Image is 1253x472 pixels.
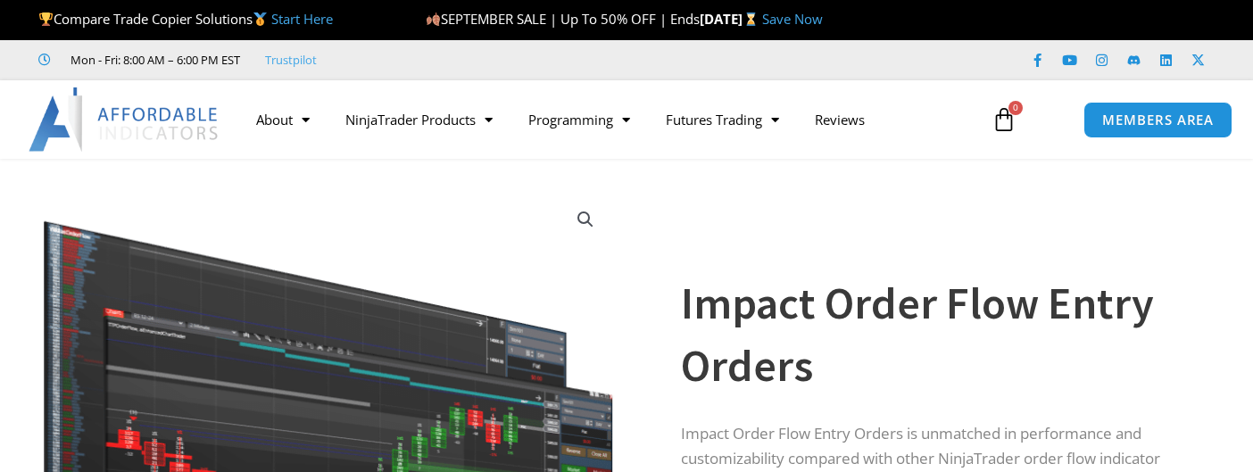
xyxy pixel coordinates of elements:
[648,99,797,140] a: Futures Trading
[569,203,602,236] a: View full-screen image gallery
[762,10,823,28] a: Save Now
[38,10,333,28] span: Compare Trade Copier Solutions
[271,10,333,28] a: Start Here
[681,272,1202,397] h1: Impact Order Flow Entry Orders
[328,99,510,140] a: NinjaTrader Products
[1083,102,1232,138] a: MEMBERS AREA
[29,87,220,152] img: LogoAI | Affordable Indicators – NinjaTrader
[1102,113,1214,127] span: MEMBERS AREA
[238,99,328,140] a: About
[797,99,883,140] a: Reviews
[965,94,1043,145] a: 0
[426,10,700,28] span: SEPTEMBER SALE | Up To 50% OFF | Ends
[744,12,758,26] img: ⌛
[427,12,440,26] img: 🍂
[700,10,761,28] strong: [DATE]
[238,99,978,140] nav: Menu
[1008,101,1023,115] span: 0
[510,99,648,140] a: Programming
[66,49,240,70] span: Mon - Fri: 8:00 AM – 6:00 PM EST
[39,12,53,26] img: 🏆
[265,49,317,70] a: Trustpilot
[253,12,267,26] img: 🥇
